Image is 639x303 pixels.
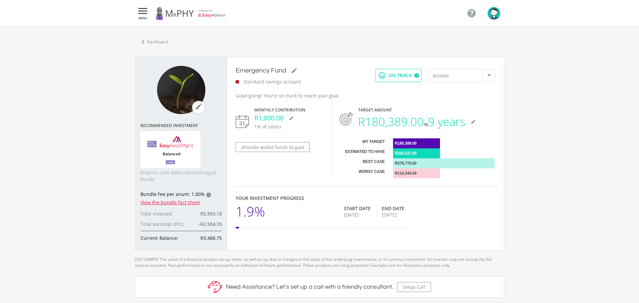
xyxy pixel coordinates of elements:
[388,73,412,78] span: ON TRACK
[467,8,477,18] i: 
[339,168,385,178] div: Worst case
[339,148,385,158] div: Estimated to have
[382,212,404,218] div: [DATE]
[236,78,301,85] div: Standard savings account
[254,113,326,123] div: R1,000.00
[393,158,495,168] div: R379,770.00
[189,221,222,227] div: -R2,504.35
[137,7,149,15] i: 
[254,123,326,130] p: 1% of salary
[289,115,294,121] i: mode_edit
[339,158,385,168] div: Best case
[393,138,440,148] div: R180,389.00
[464,6,479,21] a: 
[140,169,222,183] span: Emperor Core Balanced (Aconcagua) Bundle
[135,35,172,49] a: chevron_leftDashboard
[344,205,371,212] div: Start Date
[393,168,440,178] div: R110,344.00
[424,122,428,127] span: in
[135,250,504,268] p: DISCLAIMER: The value of a financial product can go down, as well as up, due to changes in the va...
[226,283,393,291] h5: Need Assistance? Let’s set up a call with a friendly consultant.
[139,38,147,46] i: chevron_left
[339,112,353,125] img: target-icon.svg
[206,193,211,197] div: i
[189,234,222,241] div: R3,488.75
[358,107,496,113] div: Target Amount
[254,107,326,113] div: Monthly Contribution
[236,66,301,76] h3: Emergency Fund
[378,72,386,79] i: mood
[140,123,222,128] span: Recommended Investment
[344,212,371,218] div: [DATE]
[414,73,419,78] div: i
[289,66,300,76] button: mode_edit
[471,119,476,124] i: mode_edit
[236,92,496,99] p: Good going! You're on track to reach your goal.
[236,202,265,222] div: 1.9%
[286,113,297,123] button: mode_edit
[195,102,203,110] i: mode_edit
[137,17,149,20] span: MENU
[393,148,440,158] div: R220,627.00
[236,142,310,152] button: Allocate wallet funds to goal
[358,113,465,130] div: R180,389.00 9 years
[140,234,189,241] div: Current Balance:
[236,195,404,202] div: Your Investment Progress
[140,210,189,217] div: Total invested:
[140,131,200,168] img: EMPBundle_CBalanced.png
[236,115,249,128] img: calendar-icon.svg
[291,67,298,74] i: mode_edit
[468,117,479,127] button: mode_edit
[192,101,205,114] button: mode_edit
[397,282,431,292] button: Setup Call
[382,205,404,212] div: End Date
[135,7,151,20] button:  MENU
[189,210,222,217] div: R5,993.10
[140,221,189,227] div: Total earnings (P/L):
[140,191,222,199] div: Bundle Fee per anum: 1.00%
[433,69,449,82] span: Actions
[339,138,385,148] div: My Target
[488,7,500,20] img: avatar.png
[140,199,200,206] a: View the bundle fact sheet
